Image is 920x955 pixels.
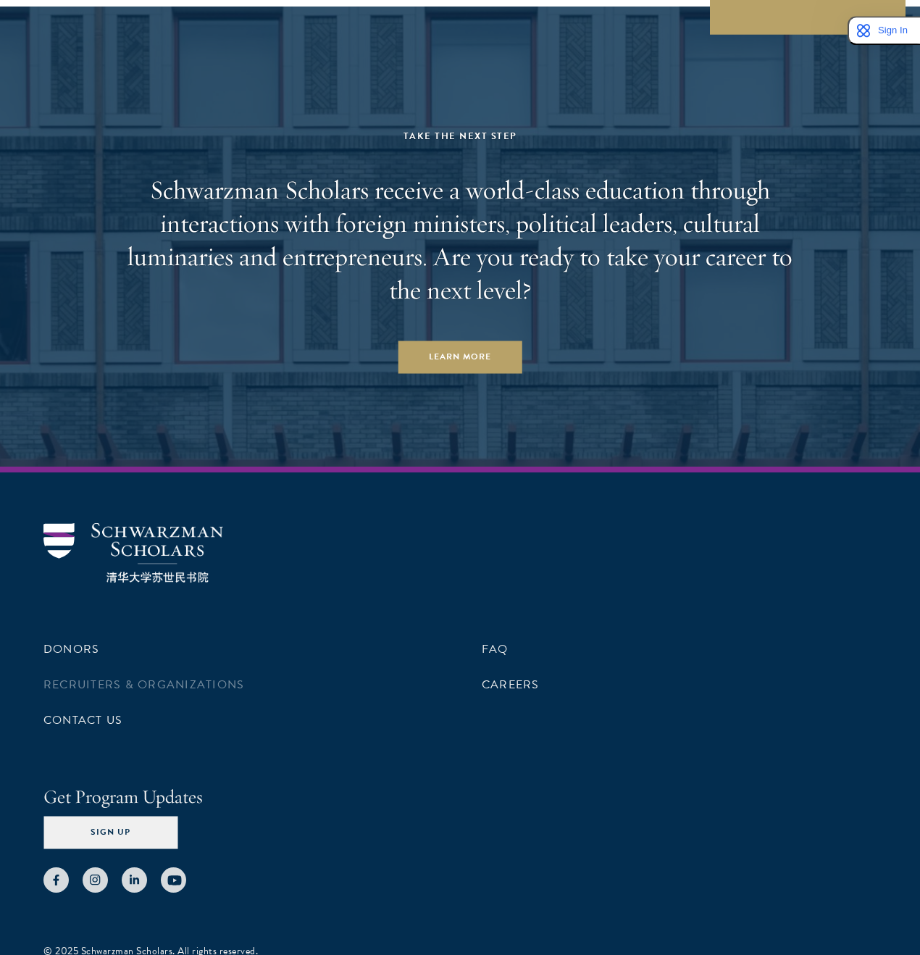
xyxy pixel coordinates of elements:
[398,341,522,374] a: Learn More
[43,523,223,583] img: Schwarzman Scholars
[43,712,122,729] a: Contact Us
[123,128,797,144] div: Take the Next Step
[43,817,177,849] button: Sign Up
[123,173,797,306] h2: Schwarzman Scholars receive a world-class education through interactions with foreign ministers, ...
[43,783,877,811] h4: Get Program Updates
[482,676,540,693] a: Careers
[43,676,244,693] a: Recruiters & Organizations
[43,641,99,658] a: Donors
[482,641,509,658] a: FAQ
